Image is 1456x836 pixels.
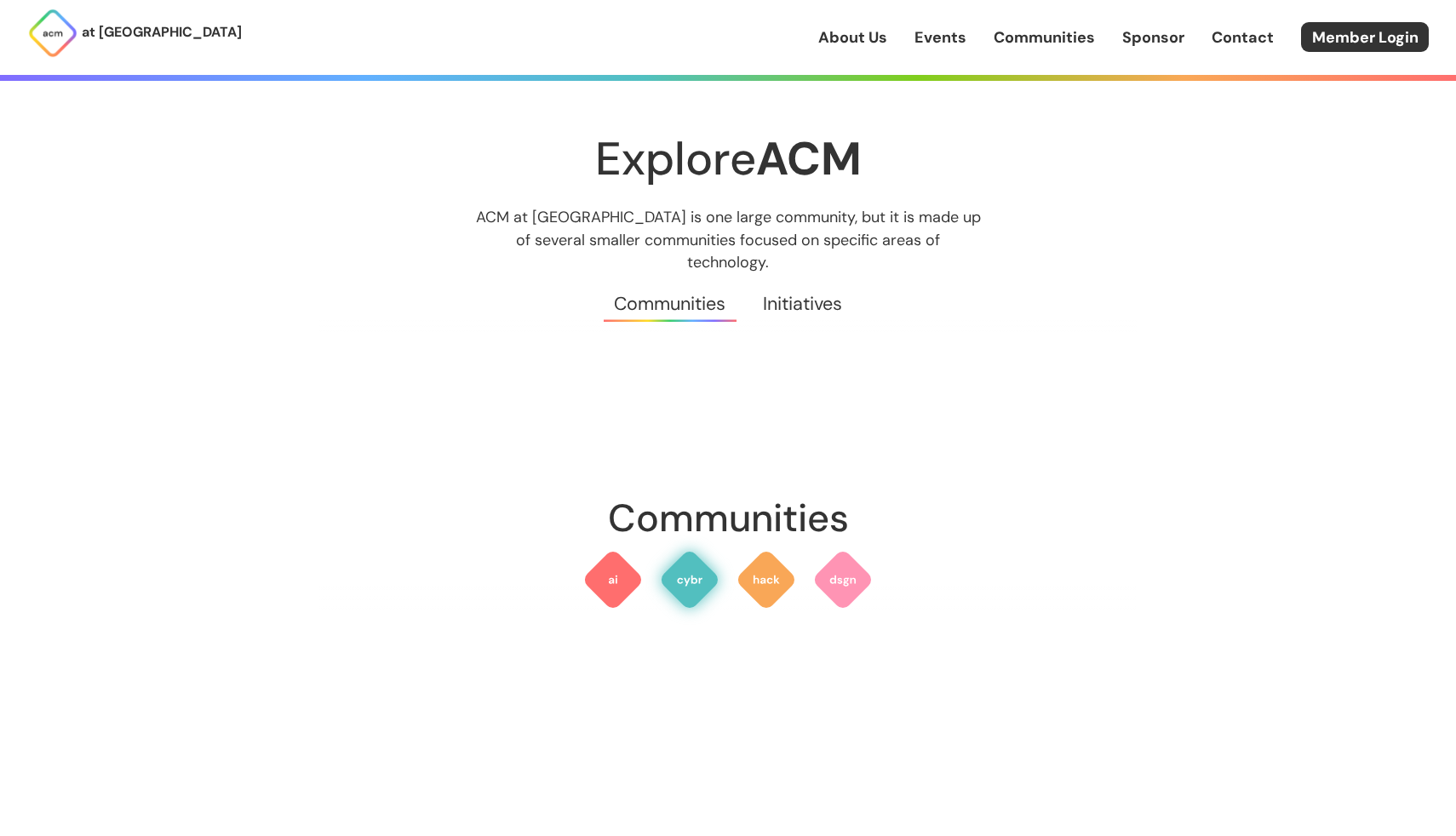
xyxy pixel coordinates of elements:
[82,21,242,43] p: at [GEOGRAPHIC_DATA]
[596,273,744,335] a: Communities
[659,549,720,610] img: ACM Cyber
[319,488,1137,549] h2: Communities
[1212,26,1274,49] a: Contact
[1301,22,1429,52] a: Member Login
[744,273,860,335] a: Initiatives
[812,549,874,610] img: ACM Design
[582,549,644,610] img: ACM AI
[736,549,797,610] img: ACM Hack
[818,26,887,49] a: About Us
[1122,26,1184,49] a: Sponsor
[756,129,862,189] strong: ACM
[460,206,996,272] p: ACM at [GEOGRAPHIC_DATA] is one large community, but it is made up of several smaller communities...
[994,26,1095,49] a: Communities
[27,8,78,59] img: ACM Logo
[27,8,242,59] a: at [GEOGRAPHIC_DATA]
[914,26,966,49] a: Events
[319,134,1137,184] h1: Explore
